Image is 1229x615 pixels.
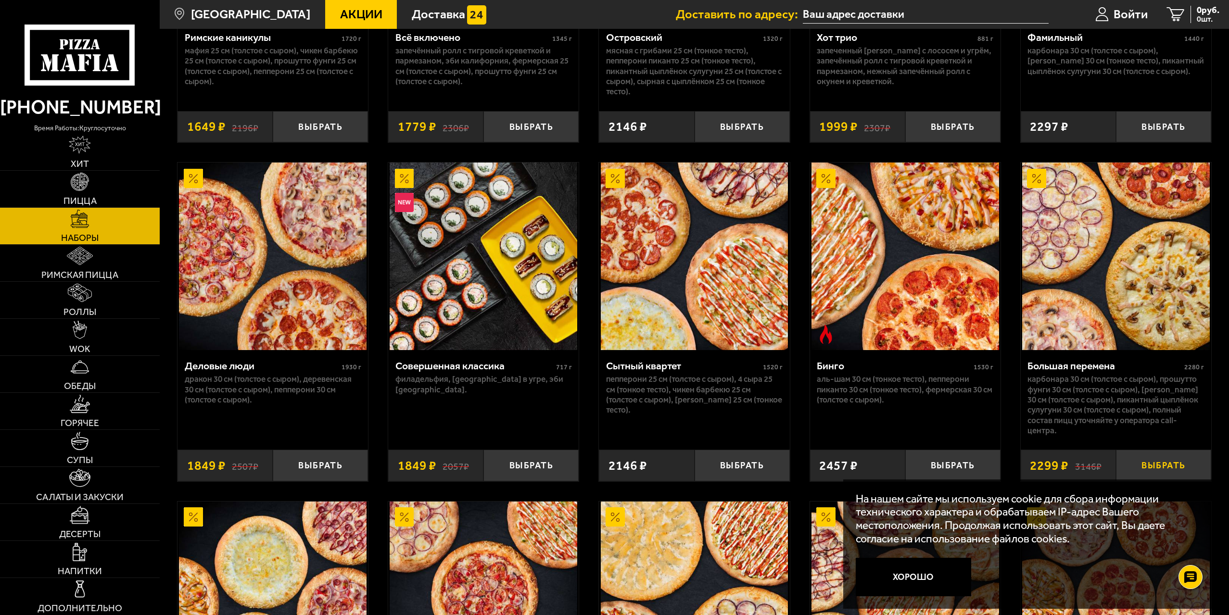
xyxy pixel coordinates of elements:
[1197,15,1219,23] span: 0 шт.
[1075,459,1102,472] s: 3146 ₽
[63,196,97,205] span: Пицца
[185,46,361,87] p: Мафия 25 см (толстое с сыром), Чикен Барбекю 25 см (толстое с сыром), Прошутто Фунги 25 см (толст...
[1027,31,1182,44] div: Фамильный
[864,120,890,133] s: 2307 ₽
[599,163,789,350] a: АкционныйСытный квартет
[61,233,99,242] span: Наборы
[483,450,579,481] button: Выбрать
[1116,111,1211,142] button: Выбрать
[905,111,1001,142] button: Выбрать
[412,8,465,21] span: Доставка
[64,381,96,390] span: Обеды
[342,363,361,371] span: 1930 г
[187,459,226,472] span: 1849 ₽
[1021,163,1211,350] a: АкционныйБольшая перемена
[1030,459,1068,472] span: 2299 ₽
[817,374,993,405] p: Аль-Шам 30 см (тонкое тесто), Пепперони Пиканто 30 см (тонкое тесто), Фермерская 30 см (толстое с...
[606,31,760,44] div: Островский
[556,363,572,371] span: 717 г
[63,307,96,316] span: Роллы
[606,374,783,415] p: Пепперони 25 см (толстое с сыром), 4 сыра 25 см (тонкое тесто), Чикен Барбекю 25 см (толстое с сы...
[803,6,1049,24] input: Ваш адрес доставки
[395,507,414,527] img: Акционный
[608,459,647,472] span: 2146 ₽
[817,31,975,44] div: Хот трио
[398,120,436,133] span: 1779 ₽
[191,8,310,21] span: [GEOGRAPHIC_DATA]
[388,163,579,350] a: АкционныйНовинкаСовершенная классика
[69,344,90,353] span: WOK
[1027,169,1046,188] img: Акционный
[816,325,836,344] img: Острое блюдо
[395,360,554,372] div: Совершенная классика
[398,459,436,472] span: 1849 ₽
[185,374,361,405] p: Дракон 30 см (толстое с сыром), Деревенская 30 см (толстое с сыром), Пепперони 30 см (толстое с с...
[974,363,993,371] span: 1530 г
[187,120,226,133] span: 1649 ₽
[816,169,836,188] img: Акционный
[483,111,579,142] button: Выбрать
[467,5,486,25] img: 15daf4d41897b9f0e9f617042186c801.svg
[71,159,89,168] span: Хит
[390,163,577,350] img: Совершенная классика
[1184,363,1204,371] span: 2280 г
[36,492,124,502] span: Салаты и закуски
[676,8,803,21] span: Доставить по адресу:
[763,35,783,43] span: 1320 г
[811,163,999,350] img: Бинго
[606,169,625,188] img: Акционный
[1027,360,1182,372] div: Большая перемена
[817,360,971,372] div: Бинго
[177,163,368,350] a: АкционныйДеловые люди
[59,529,101,539] span: Десерты
[340,8,382,21] span: Акции
[977,35,993,43] span: 881 г
[606,360,760,372] div: Сытный квартет
[552,35,572,43] span: 1345 г
[606,46,783,97] p: Мясная с грибами 25 см (тонкое тесто), Пепперони Пиканто 25 см (тонкое тесто), Пикантный цыплёнок...
[184,169,203,188] img: Акционный
[179,163,367,350] img: Деловые люди
[41,270,118,279] span: Римская пицца
[395,46,572,87] p: Запечённый ролл с тигровой креветкой и пармезаном, Эби Калифорния, Фермерская 25 см (толстое с сы...
[443,120,469,133] s: 2306 ₽
[763,363,783,371] span: 1520 г
[1116,450,1211,481] button: Выбрать
[184,507,203,527] img: Акционный
[1197,6,1219,15] span: 0 руб.
[601,163,788,350] img: Сытный квартет
[1027,374,1204,436] p: Карбонара 30 см (толстое с сыром), Прошутто Фунги 30 см (толстое с сыром), [PERSON_NAME] 30 см (т...
[608,120,647,133] span: 2146 ₽
[185,31,339,44] div: Римские каникулы
[856,492,1193,545] p: На нашем сайте мы используем cookie для сбора информации технического характера и обрабатываем IP...
[817,46,993,87] p: Запеченный [PERSON_NAME] с лососем и угрём, Запечённый ролл с тигровой креветкой и пармезаном, Не...
[273,111,368,142] button: Выбрать
[695,111,790,142] button: Выбрать
[606,507,625,527] img: Акционный
[395,374,572,395] p: Филадельфия, [GEOGRAPHIC_DATA] в угре, Эби [GEOGRAPHIC_DATA].
[232,459,258,472] s: 2507 ₽
[819,120,858,133] span: 1999 ₽
[185,360,339,372] div: Деловые люди
[395,193,414,212] img: Новинка
[67,455,93,464] span: Супы
[232,120,258,133] s: 2196 ₽
[342,35,361,43] span: 1720 г
[1030,120,1068,133] span: 2297 ₽
[856,558,971,596] button: Хорошо
[1184,35,1204,43] span: 1440 г
[819,459,858,472] span: 2457 ₽
[61,418,99,427] span: Горячее
[395,31,550,44] div: Всё включено
[905,450,1001,481] button: Выбрать
[810,163,1001,350] a: АкционныйОстрое блюдоБинго
[1022,163,1210,350] img: Большая перемена
[38,603,122,613] span: Дополнительно
[1114,8,1148,21] span: Войти
[395,169,414,188] img: Акционный
[1027,46,1204,76] p: Карбонара 30 см (толстое с сыром), [PERSON_NAME] 30 см (тонкое тесто), Пикантный цыплёнок сулугун...
[816,507,836,527] img: Акционный
[443,459,469,472] s: 2057 ₽
[58,566,102,576] span: Напитки
[695,450,790,481] button: Выбрать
